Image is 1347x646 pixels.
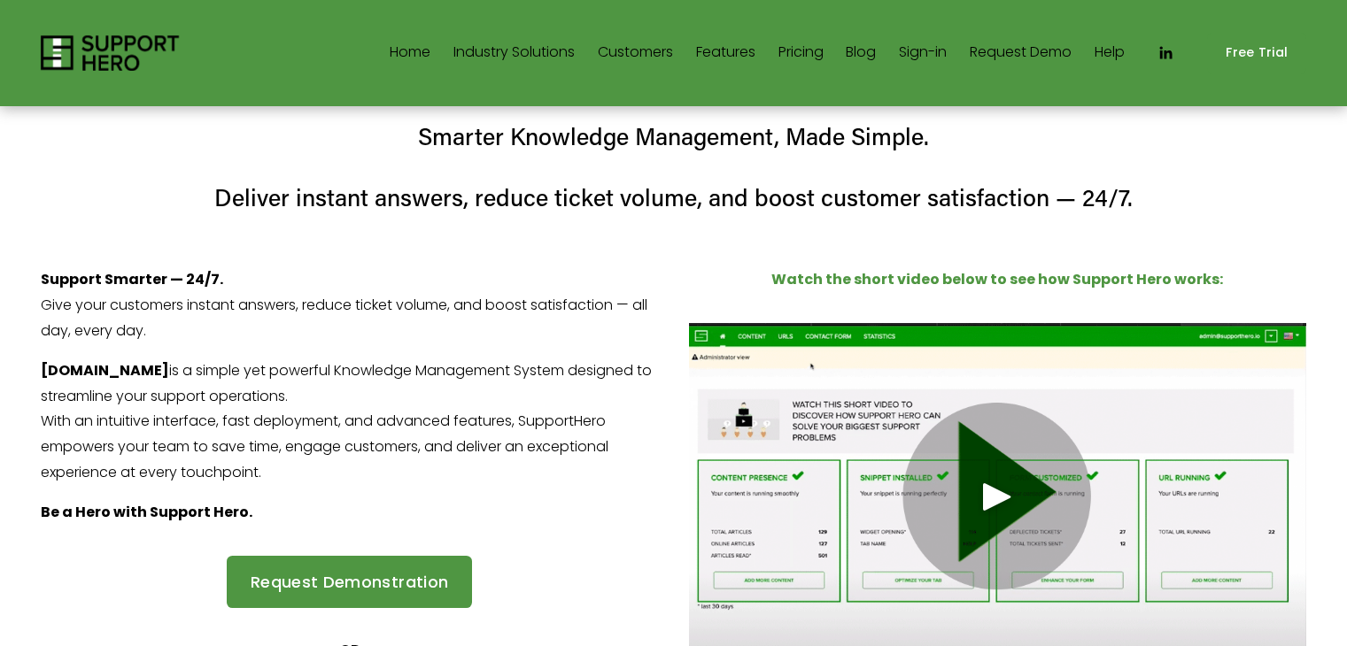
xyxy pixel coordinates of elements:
a: Free Trial [1207,33,1306,74]
a: Sign-in [899,39,947,67]
a: LinkedIn [1157,44,1174,62]
span: Industry Solutions [453,40,575,65]
a: Blog [846,39,876,67]
a: Customers [598,39,673,67]
strong: [DOMAIN_NAME] [41,360,169,381]
p: Give your customers instant answers, reduce ticket volume, and boost satisfaction — all day, ever... [41,267,659,343]
h4: Deliver instant answers, reduce ticket volume, and boost customer satisfaction — 24/7. [41,181,1307,214]
img: Support Hero [41,35,180,71]
a: Help [1095,39,1125,67]
h4: Smarter Knowledge Management, Made Simple. [41,120,1307,153]
a: Request Demo [970,39,1072,67]
p: is a simple yet powerful Knowledge Management System designed to streamline your support operatio... [41,358,659,486]
strong: Watch the short video below to see how Support Hero works: [771,269,1223,289]
a: Request Demonstration [227,556,472,608]
strong: Be a Hero with Support Hero. [41,502,252,522]
a: folder dropdown [453,39,575,67]
div: Play [976,475,1018,518]
a: Features [696,39,755,67]
a: Pricing [778,39,824,67]
strong: Support Smarter — 24/7. [41,269,223,289]
a: Home [390,39,430,67]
